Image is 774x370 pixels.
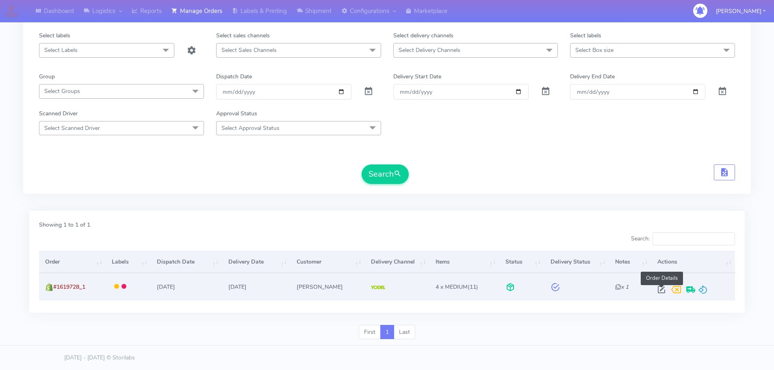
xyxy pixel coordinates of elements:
label: Select labels [39,31,70,40]
th: Delivery Date: activate to sort column ascending [222,251,291,273]
span: Select Sales Channels [221,46,277,54]
th: Delivery Channel: activate to sort column ascending [365,251,429,273]
th: Notes: activate to sort column ascending [609,251,651,273]
th: Dispatch Date: activate to sort column ascending [151,251,222,273]
th: Delivery Status: activate to sort column ascending [544,251,609,273]
span: (11) [436,283,478,291]
span: Select Labels [44,46,78,54]
th: Items: activate to sort column ascending [429,251,499,273]
th: Labels: activate to sort column ascending [106,251,151,273]
i: x 1 [615,283,629,291]
label: Showing 1 to 1 of 1 [39,221,90,229]
button: [PERSON_NAME] [710,3,772,19]
td: [DATE] [222,273,291,300]
span: Select Groups [44,87,80,95]
th: Customer: activate to sort column ascending [290,251,364,273]
span: Select Box size [575,46,614,54]
label: Approval Status [216,109,257,118]
span: Select Scanned Driver [44,124,100,132]
td: [DATE] [151,273,222,300]
td: [PERSON_NAME] [290,273,364,300]
button: Search [362,164,409,184]
th: Order: activate to sort column ascending [39,251,106,273]
th: Actions: activate to sort column ascending [651,251,735,273]
label: Delivery Start Date [393,72,441,81]
label: Search: [631,232,735,245]
label: Scanned Driver [39,109,78,118]
span: 4 x MEDIUM [436,283,468,291]
label: Select sales channels [216,31,270,40]
label: Delivery End Date [570,72,615,81]
th: Status: activate to sort column ascending [499,251,544,273]
a: 1 [380,325,394,340]
label: Select delivery channels [393,31,453,40]
span: Select Delivery Channels [399,46,460,54]
img: shopify.png [45,283,53,291]
label: Dispatch Date [216,72,252,81]
input: Search: [653,232,735,245]
img: Yodel [371,286,385,290]
label: Group [39,72,55,81]
label: Select labels [570,31,601,40]
span: Select Approval Status [221,124,280,132]
span: #1619728_1 [53,283,85,291]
